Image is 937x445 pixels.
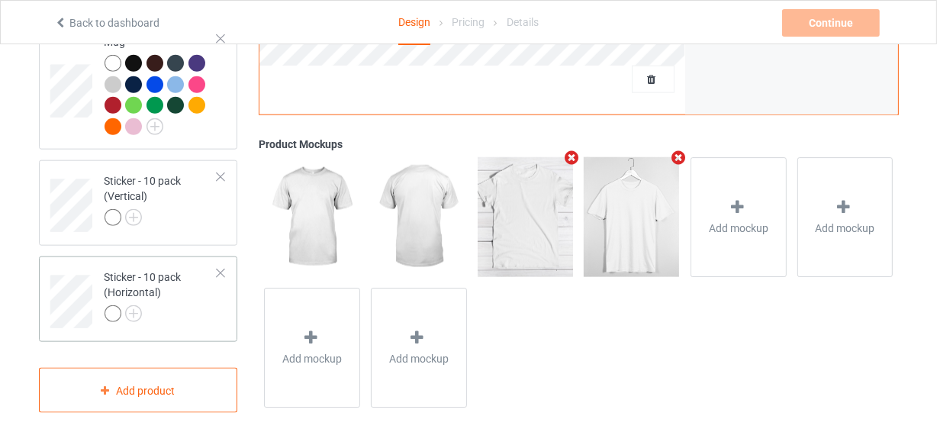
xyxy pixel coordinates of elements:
[39,368,238,413] div: Add product
[371,157,466,276] img: regular.jpg
[507,1,539,44] div: Details
[371,288,467,408] div: Add mockup
[264,288,360,408] div: Add mockup
[105,269,218,321] div: Sticker - 10 pack (Horizontal)
[452,1,485,44] div: Pricing
[39,22,238,150] div: Mug
[816,221,875,236] span: Add mockup
[125,305,142,322] img: svg+xml;base64,PD94bWwgdmVyc2lvbj0iMS4wIiBlbmNvZGluZz0iVVRGLTgiPz4KPHN2ZyB3aWR0aD0iMjJweCIgaGVpZ2...
[105,34,218,134] div: Mug
[54,17,159,29] a: Back to dashboard
[709,221,768,236] span: Add mockup
[797,157,894,277] div: Add mockup
[669,150,688,166] i: Remove mockup
[105,173,218,225] div: Sticker - 10 pack (Vertical)
[39,256,238,342] div: Sticker - 10 pack (Horizontal)
[584,157,679,276] img: regular.jpg
[478,157,573,276] img: regular.jpg
[125,209,142,226] img: svg+xml;base64,PD94bWwgdmVyc2lvbj0iMS4wIiBlbmNvZGluZz0iVVRGLTgiPz4KPHN2ZyB3aWR0aD0iMjJweCIgaGVpZ2...
[147,118,163,135] img: svg+xml;base64,PD94bWwgdmVyc2lvbj0iMS4wIiBlbmNvZGluZz0iVVRGLTgiPz4KPHN2ZyB3aWR0aD0iMjJweCIgaGVpZ2...
[389,351,449,366] span: Add mockup
[398,1,430,45] div: Design
[259,137,898,152] div: Product Mockups
[282,351,342,366] span: Add mockup
[39,160,238,246] div: Sticker - 10 pack (Vertical)
[691,157,787,277] div: Add mockup
[562,150,581,166] i: Remove mockup
[264,157,359,276] img: regular.jpg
